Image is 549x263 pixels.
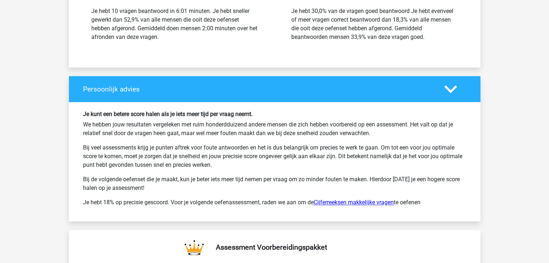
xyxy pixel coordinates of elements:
[83,143,466,169] p: Bij veel assessments krijg je punten aftrek voor foute antwoorden en het is dus belangrijk om pre...
[91,7,258,41] div: Je hebt 10 vragen beantwoord in 6:01 minuten. Je hebt sneller gewerkt dan 52,9% van alle mensen d...
[83,198,466,207] p: Je hebt 18% op precisie gescoord. Voor je volgende oefenassessment, raden we aan om de te oefenen
[83,175,466,192] p: Bij de volgende oefenset die je maakt, kun je beter iets meer tijd nemen per vraag om zo minder f...
[83,120,466,138] p: We hebben jouw resultaten vergeleken met ruim honderdduizend andere mensen die zich hebben voorbe...
[291,7,458,41] div: Je hebt 30,0% van de vragen goed beantwoord Je hebt evenveel of meer vragen correct beantwoord da...
[83,111,466,117] h6: Je kunt een betere score halen als je iets meer tijd per vraag neemt.
[83,85,433,93] h4: Persoonlijk advies
[314,199,394,206] a: Cijferreeksen makkelijke vragen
